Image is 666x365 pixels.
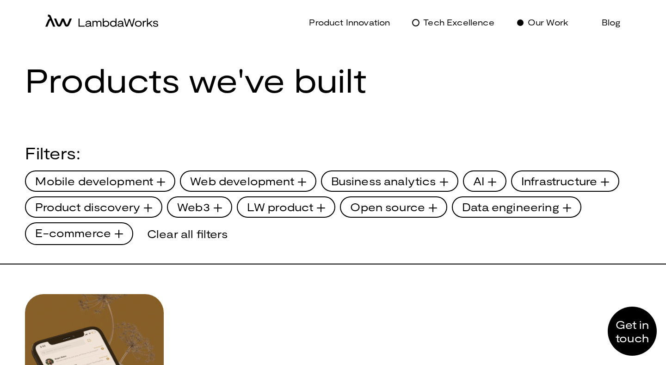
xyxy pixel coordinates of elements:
[331,173,436,189] span: Business analytics
[528,16,568,29] p: Our Work
[247,199,314,215] span: LW product
[35,225,111,241] span: E-commerce
[35,173,153,189] span: Mobile development
[298,16,390,29] a: Product Innovation
[25,60,366,98] h1: Products we've built
[138,222,237,245] div: Clear all filters
[190,173,294,189] span: Web development
[177,199,210,215] span: Web3
[45,14,158,31] a: home-icon
[412,16,494,29] a: Tech Excellence
[517,16,568,29] a: Our Work
[35,199,140,215] span: Product discovery
[25,145,641,161] div: Filters:
[602,16,621,29] p: Blog
[350,199,425,215] span: Open source
[473,173,484,189] span: AI
[423,16,494,29] p: Tech Excellence
[591,16,621,29] a: Blog
[521,173,597,189] span: Infrastructure
[309,16,390,29] p: Product Innovation
[462,199,559,215] span: Data engineering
